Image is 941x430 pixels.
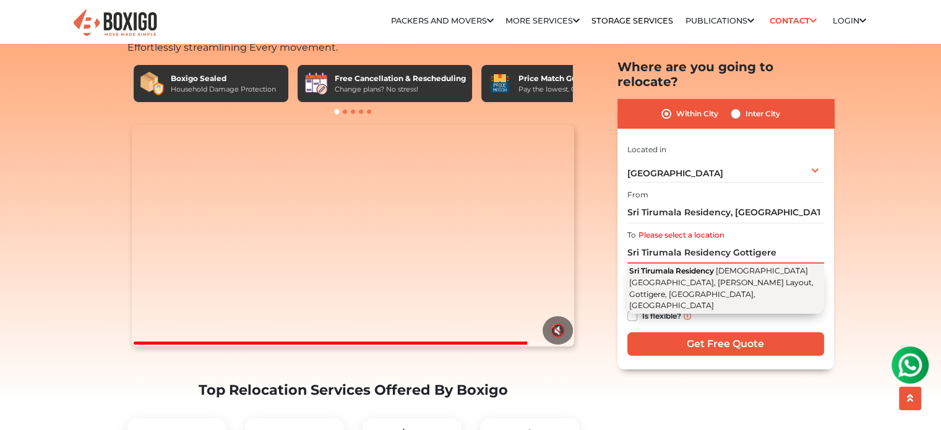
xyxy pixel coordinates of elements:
[617,59,834,89] h2: Where are you going to relocate?
[335,84,466,95] div: Change plans? No stress!
[127,41,338,53] span: Effortlessly streamlining Every movement.
[518,84,612,95] div: Pay the lowest. Guaranteed!
[127,382,579,398] h2: Top Relocation Services Offered By Boxigo
[335,73,466,84] div: Free Cancellation & Rescheduling
[627,202,824,223] input: Select Building or Nearest Landmark
[132,125,574,346] video: Your browser does not support the video tag.
[638,230,724,241] label: Please select a location
[676,106,718,121] label: Within City
[627,332,824,356] input: Get Free Quote
[629,266,714,275] span: Sri Tirumala Residency
[629,266,814,310] span: [DEMOGRAPHIC_DATA][GEOGRAPHIC_DATA], [PERSON_NAME] Layout, Gottigere, [GEOGRAPHIC_DATA], [GEOGRAP...
[518,73,612,84] div: Price Match Guarantee
[627,230,636,241] label: To
[140,71,165,96] img: Boxigo Sealed
[591,16,673,25] a: Storage Services
[627,144,666,155] label: Located in
[627,264,824,314] button: Sri Tirumala Residency [DEMOGRAPHIC_DATA][GEOGRAPHIC_DATA], [PERSON_NAME] Layout, Gottigere, [GEO...
[488,71,512,96] img: Price Match Guarantee
[505,16,580,25] a: More services
[627,189,648,200] label: From
[745,106,780,121] label: Inter City
[12,12,37,37] img: whatsapp-icon.svg
[72,8,158,38] img: Boxigo
[627,242,824,264] input: Select Building or Nearest Landmark
[685,16,754,25] a: Publications
[304,71,329,96] img: Free Cancellation & Rescheduling
[899,387,921,410] button: scroll up
[391,16,494,25] a: Packers and Movers
[642,309,681,322] label: Is flexible?
[171,84,276,95] div: Household Damage Protection
[627,168,723,179] span: [GEOGRAPHIC_DATA]
[766,11,821,30] a: Contact
[833,16,866,25] a: Login
[543,316,573,345] button: 🔇
[684,312,691,320] img: info
[171,73,276,84] div: Boxigo Sealed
